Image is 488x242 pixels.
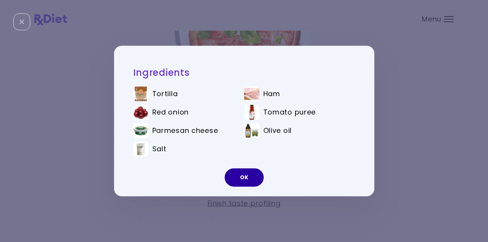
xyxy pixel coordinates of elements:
span: Parmesan cheese [152,127,218,135]
span: Olive oil [263,127,292,135]
h2: Ingredients [133,67,355,78]
span: Salt [152,145,166,154]
span: Ham [263,90,280,98]
span: Tortilla [152,90,178,98]
button: OK [225,168,264,187]
span: Tomato puree [263,108,316,117]
span: Red onion [152,108,189,117]
div: Close [13,13,30,30]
